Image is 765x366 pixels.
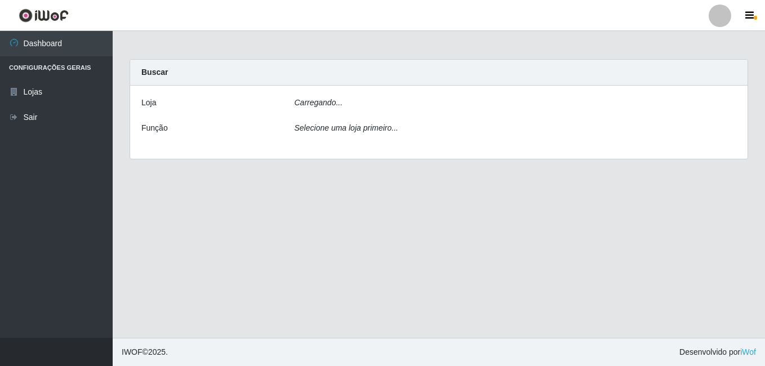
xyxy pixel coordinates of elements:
[122,347,143,356] span: IWOF
[295,123,398,132] i: Selecione uma loja primeiro...
[679,346,756,358] span: Desenvolvido por
[19,8,69,23] img: CoreUI Logo
[122,346,168,358] span: © 2025 .
[740,347,756,356] a: iWof
[295,98,343,107] i: Carregando...
[141,122,168,134] label: Função
[141,68,168,77] strong: Buscar
[141,97,156,109] label: Loja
